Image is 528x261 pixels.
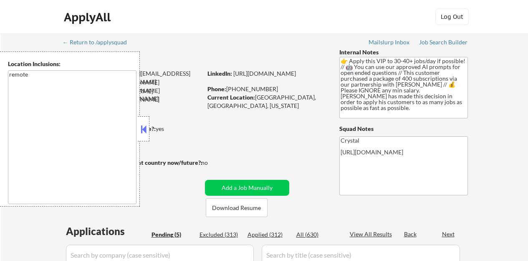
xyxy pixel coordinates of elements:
[339,125,468,133] div: Squad Notes
[206,198,268,217] button: Download Resume
[63,39,135,45] div: ← Return to /applysquad
[339,48,468,56] div: Internal Notes
[200,230,241,239] div: Excluded (313)
[233,70,296,77] a: [URL][DOMAIN_NAME]
[248,230,289,239] div: Applied (312)
[419,39,468,45] div: Job Search Builder
[207,94,255,101] strong: Current Location:
[152,230,193,239] div: Pending (5)
[369,39,410,47] a: Mailslurp Inbox
[8,60,136,68] div: Location Inclusions:
[404,230,417,238] div: Back
[435,8,469,25] button: Log Out
[63,39,135,47] a: ← Return to /applysquad
[369,39,410,45] div: Mailslurp Inbox
[350,230,394,238] div: View All Results
[64,10,113,24] div: ApplyAll
[207,93,326,110] div: [GEOGRAPHIC_DATA], [GEOGRAPHIC_DATA], [US_STATE]
[442,230,455,238] div: Next
[207,70,232,77] strong: LinkedIn:
[296,230,338,239] div: All (630)
[201,159,225,167] div: no
[207,85,226,92] strong: Phone:
[66,226,149,236] div: Applications
[205,180,289,196] button: Add a Job Manually
[207,85,326,93] div: [PHONE_NUMBER]
[419,39,468,47] a: Job Search Builder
